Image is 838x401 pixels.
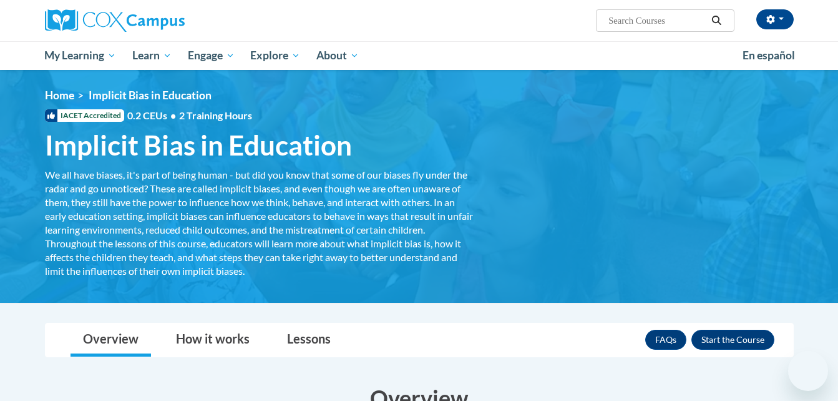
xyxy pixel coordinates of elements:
img: Cox Campus [45,9,185,32]
input: Search Courses [607,13,707,28]
button: Account Settings [756,9,794,29]
span: Engage [188,48,235,63]
a: My Learning [37,41,125,70]
a: Cox Campus [45,9,282,32]
iframe: Button to launch messaging window [788,351,828,391]
a: Home [45,89,74,102]
a: En español [734,42,803,69]
a: Learn [124,41,180,70]
a: FAQs [645,330,686,350]
a: Engage [180,41,243,70]
span: Explore [250,48,300,63]
a: Explore [242,41,308,70]
a: Overview [71,324,151,357]
button: Search [707,13,726,28]
a: How it works [163,324,262,357]
span: 2 Training Hours [179,109,252,121]
span: About [316,48,359,63]
a: Lessons [275,324,343,357]
span: Implicit Bias in Education [89,89,212,102]
span: My Learning [44,48,116,63]
span: IACET Accredited [45,109,124,122]
button: Enroll [691,330,774,350]
span: 0.2 CEUs [127,109,252,122]
span: • [170,109,176,121]
div: Main menu [26,41,812,70]
a: About [308,41,367,70]
span: Implicit Bias in Education [45,129,352,162]
div: We all have biases, it's part of being human - but did you know that some of our biases fly under... [45,168,475,278]
span: Learn [132,48,172,63]
span: En español [743,49,795,62]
